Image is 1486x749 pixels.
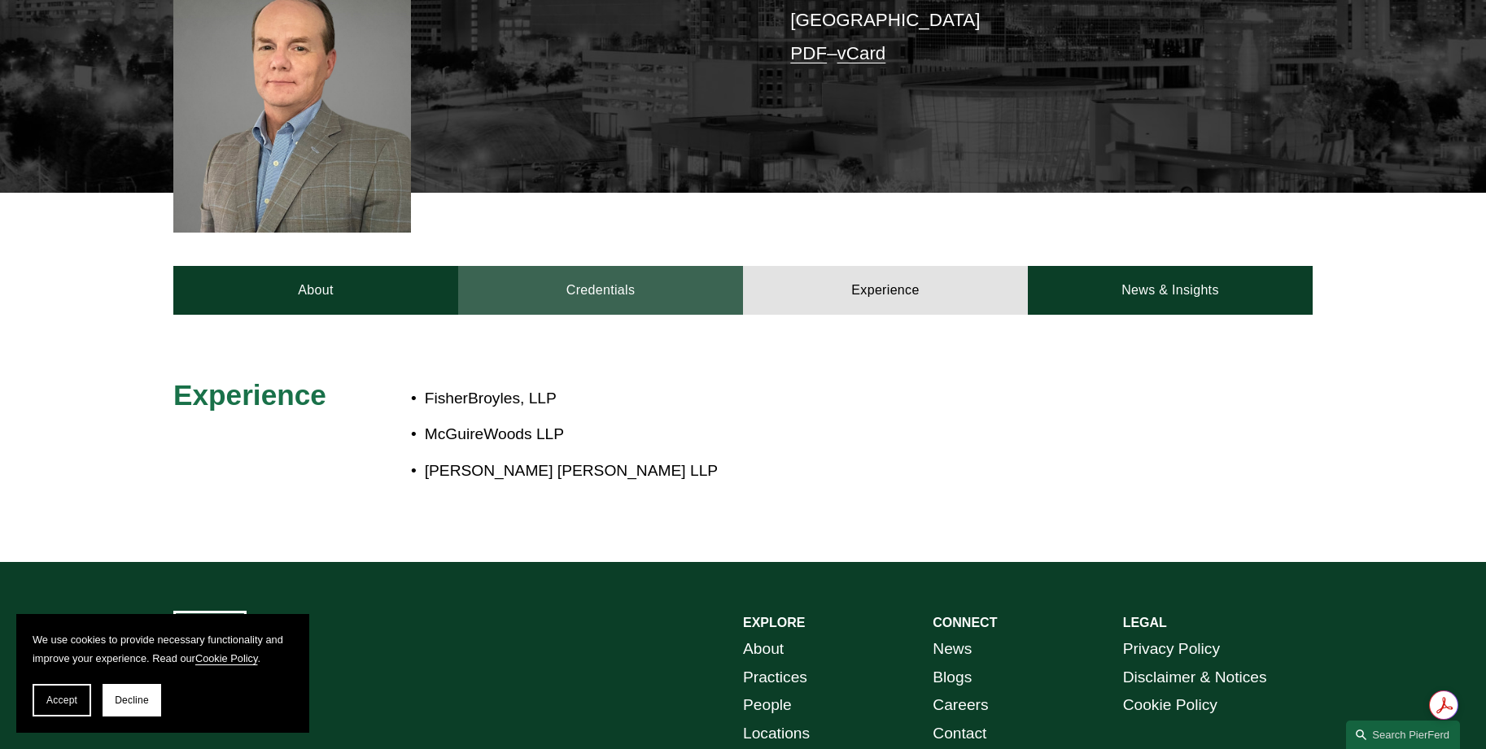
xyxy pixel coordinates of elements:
a: Cookie Policy [1123,691,1217,720]
a: Credentials [458,266,743,315]
strong: LEGAL [1123,616,1167,629]
a: Cookie Policy [195,652,258,664]
button: Accept [33,684,91,716]
a: About [743,635,784,664]
a: PDF [790,43,827,63]
a: vCard [837,43,886,63]
span: Accept [46,695,77,706]
a: Privacy Policy [1123,635,1220,664]
a: Practices [743,664,807,692]
strong: EXPLORE [743,616,805,629]
a: News [933,635,972,664]
p: FisherBroyles, LLP [425,385,1170,413]
a: Locations [743,720,810,748]
a: Experience [743,266,1028,315]
a: Careers [933,691,988,720]
a: About [173,266,458,315]
p: We use cookies to provide necessary functionality and improve your experience. Read our . [33,630,293,668]
section: Cookie banner [16,614,309,733]
span: Experience [173,379,326,411]
a: Disclaimer & Notices [1123,664,1267,692]
a: Blogs [933,664,972,692]
strong: CONNECT [933,616,997,629]
p: McGuireWoods LLP [425,420,1170,449]
span: Decline [115,695,149,706]
a: People [743,691,792,720]
button: Decline [103,684,161,716]
p: [PERSON_NAME] [PERSON_NAME] LLP [425,457,1170,486]
a: News & Insights [1028,266,1313,315]
a: Contact [933,720,986,748]
a: Search this site [1346,721,1460,749]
